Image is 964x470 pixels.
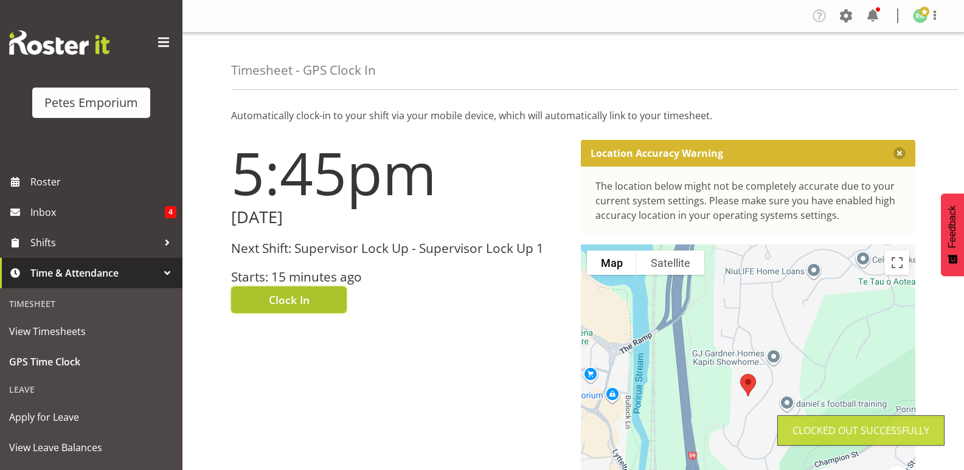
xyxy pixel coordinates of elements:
span: Time & Attendance [30,264,158,282]
span: Shifts [30,233,158,252]
a: GPS Time Clock [3,347,179,377]
span: Clock In [269,292,310,308]
span: Apply for Leave [9,408,173,426]
div: Leave [3,377,179,402]
a: Apply for Leave [3,402,179,432]
span: Roster [30,173,176,191]
a: View Timesheets [3,316,179,347]
span: GPS Time Clock [9,353,173,371]
img: Rosterit website logo [9,30,109,55]
button: Show street map [587,251,637,275]
button: Show satellite imagery [637,251,704,275]
p: Automatically clock-in to your shift via your mobile device, which will automatically link to you... [231,108,915,123]
div: Petes Emporium [44,94,138,112]
h1: 5:45pm [231,140,566,206]
h4: Timesheet - GPS Clock In [231,63,376,77]
span: Inbox [30,203,165,221]
button: Toggle fullscreen view [885,251,909,275]
button: Feedback - Show survey [941,193,964,276]
p: Location Accuracy Warning [591,147,723,159]
button: Close message [893,147,906,159]
a: View Leave Balances [3,432,179,463]
h3: Next Shift: Supervisor Lock Up - Supervisor Lock Up 1 [231,241,566,255]
span: 4 [165,206,176,218]
span: View Leave Balances [9,438,173,457]
h2: [DATE] [231,208,566,227]
div: Clocked out Successfully [792,423,929,438]
span: Feedback [947,206,958,248]
div: Timesheet [3,291,179,316]
img: ruth-robertson-taylor722.jpg [913,9,928,23]
div: The location below might not be completely accurate due to your current system settings. Please m... [595,179,901,223]
h3: Starts: 15 minutes ago [231,270,566,284]
button: Clock In [231,286,347,313]
span: View Timesheets [9,322,173,340]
